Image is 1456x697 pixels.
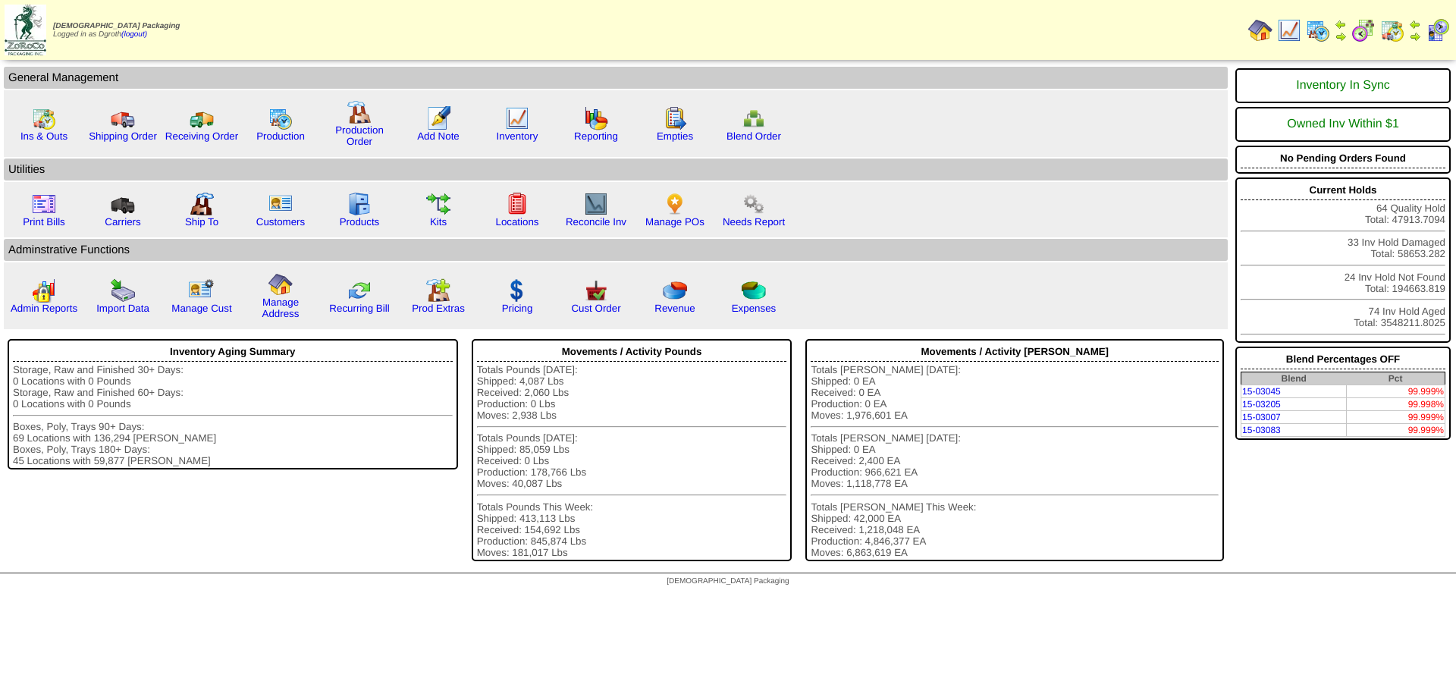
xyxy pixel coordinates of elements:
a: Customers [256,216,305,228]
a: Manage Cust [171,303,231,314]
img: reconcile.gif [347,278,372,303]
img: workflow.png [742,192,766,216]
img: arrowleft.gif [1335,18,1347,30]
a: 15-03083 [1242,425,1281,435]
a: Receiving Order [165,130,238,142]
td: 99.998% [1346,398,1445,411]
a: Empties [657,130,693,142]
div: No Pending Orders Found [1241,149,1445,168]
img: cabinet.gif [347,192,372,216]
a: Production Order [335,124,384,147]
div: 64 Quality Hold Total: 47913.7094 33 Inv Hold Damaged Total: 58653.282 24 Inv Hold Not Found Tota... [1235,177,1451,343]
img: line_graph.gif [505,106,529,130]
a: Production [256,130,305,142]
img: graph2.png [32,278,56,303]
a: Shipping Order [89,130,157,142]
img: workorder.gif [663,106,687,130]
a: Print Bills [23,216,65,228]
img: prodextras.gif [426,278,450,303]
img: pie_chart.png [663,278,687,303]
a: Reporting [574,130,618,142]
img: arrowright.gif [1335,30,1347,42]
img: home.gif [268,272,293,297]
a: Ship To [185,216,218,228]
a: Recurring Bill [329,303,389,314]
th: Pct [1346,372,1445,385]
a: Pricing [502,303,533,314]
a: Inventory [497,130,538,142]
img: arrowleft.gif [1409,18,1421,30]
div: Totals [PERSON_NAME] [DATE]: Shipped: 0 EA Received: 0 EA Production: 0 EA Moves: 1,976,601 EA To... [811,364,1219,558]
img: invoice2.gif [32,192,56,216]
span: Logged in as Dgroth [53,22,180,39]
a: Blend Order [726,130,781,142]
img: zoroco-logo-small.webp [5,5,46,55]
img: truck.gif [111,106,135,130]
img: managecust.png [188,278,216,303]
a: Add Note [417,130,460,142]
a: Products [340,216,380,228]
img: factory.gif [347,100,372,124]
img: po.png [663,192,687,216]
a: 15-03007 [1242,412,1281,422]
img: truck2.gif [190,106,214,130]
a: (logout) [121,30,147,39]
span: [DEMOGRAPHIC_DATA] Packaging [53,22,180,30]
img: pie_chart2.png [742,278,766,303]
td: Utilities [4,159,1228,181]
div: Blend Percentages OFF [1241,350,1445,369]
img: calendarinout.gif [32,106,56,130]
td: 99.999% [1346,424,1445,437]
a: Reconcile Inv [566,216,626,228]
a: Revenue [654,303,695,314]
span: [DEMOGRAPHIC_DATA] Packaging [667,577,789,586]
img: truck3.gif [111,192,135,216]
img: line_graph.gif [1277,18,1301,42]
a: 15-03045 [1242,386,1281,397]
img: orders.gif [426,106,450,130]
a: Carriers [105,216,140,228]
a: Import Data [96,303,149,314]
img: cust_order.png [584,278,608,303]
img: calendarprod.gif [268,106,293,130]
a: Manage Address [262,297,300,319]
div: Current Holds [1241,181,1445,200]
a: Ins & Outs [20,130,67,142]
img: network.png [742,106,766,130]
a: Needs Report [723,216,785,228]
td: Adminstrative Functions [4,239,1228,261]
img: customers.gif [268,192,293,216]
div: Movements / Activity [PERSON_NAME] [811,342,1219,362]
a: Manage POs [645,216,704,228]
td: 99.999% [1346,385,1445,398]
img: arrowright.gif [1409,30,1421,42]
a: Kits [430,216,447,228]
div: Inventory Aging Summary [13,342,453,362]
div: Totals Pounds [DATE]: Shipped: 4,087 Lbs Received: 2,060 Lbs Production: 0 Lbs Moves: 2,938 Lbs T... [477,364,787,558]
img: calendarcustomer.gif [1426,18,1450,42]
img: calendarblend.gif [1351,18,1376,42]
img: locations.gif [505,192,529,216]
img: calendarinout.gif [1380,18,1404,42]
div: Owned Inv Within $1 [1241,110,1445,139]
a: Prod Extras [412,303,465,314]
th: Blend [1241,372,1347,385]
img: factory2.gif [190,192,214,216]
img: home.gif [1248,18,1272,42]
a: Admin Reports [11,303,77,314]
img: calendarprod.gif [1306,18,1330,42]
a: Expenses [732,303,777,314]
a: Cust Order [571,303,620,314]
img: graph.gif [584,106,608,130]
div: Storage, Raw and Finished 30+ Days: 0 Locations with 0 Pounds Storage, Raw and Finished 60+ Days:... [13,364,453,466]
td: 99.999% [1346,411,1445,424]
div: Inventory In Sync [1241,71,1445,100]
a: Locations [495,216,538,228]
img: workflow.gif [426,192,450,216]
div: Movements / Activity Pounds [477,342,787,362]
img: line_graph2.gif [584,192,608,216]
img: import.gif [111,278,135,303]
a: 15-03205 [1242,399,1281,410]
img: dollar.gif [505,278,529,303]
td: General Management [4,67,1228,89]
